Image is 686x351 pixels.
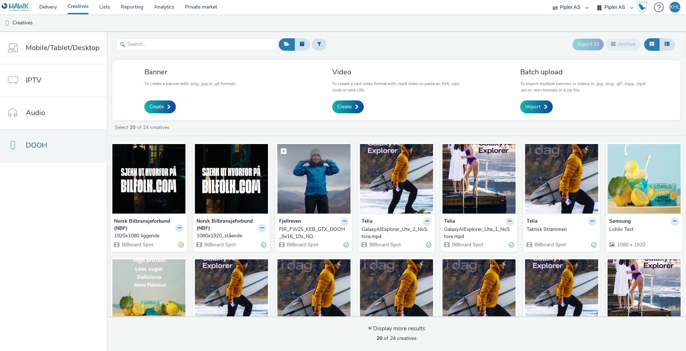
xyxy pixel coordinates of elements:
img: Taktisk Strømmen visual [360,259,433,329]
strong: Telia [527,218,538,226]
h3: Banner [144,67,237,77]
span: 1080 x 1920 [616,241,645,248]
span: Create [149,103,164,110]
div: Display more results [368,325,425,333]
div: 1920x1080 liggende [114,232,181,239]
div: Valid [509,241,514,248]
span: DOOH [26,140,47,150]
span: Billboard Spot [534,241,566,248]
h3: Video [332,67,461,77]
div: Taktisk Strømmen [527,226,593,233]
span: IPTV [26,75,41,85]
p: To import multiple banners or videos in .jpg, .png, .gif, .mpg, .mp4, .avi or .mov formats in a z... [520,80,648,93]
strong: Norsk Bilbransjeforbund (NBF) [114,218,174,232]
button: Table [659,38,675,50]
p: To create a vast video format with .mp4 video or paste an XML vast code or vast URL. [332,80,461,93]
div: Valid [591,241,596,248]
img: GalaxyAIExplorer_Ute_2_Oslo.mp4 visual [195,259,268,329]
img: GalaxyAIExplorer_Ute_1_NoStore.mp4 visual [442,144,516,214]
a: Lohilo Test [609,226,679,233]
span: Billboard Spot [369,241,401,248]
img: Tønsberg-1 visual [607,259,681,329]
strong: Norsk Bilbransjeforbund (NBF) [197,218,256,232]
a: Import [520,100,553,113]
div: GalaxyAIExplorer_Ute_1_NoStore.mp4 [444,226,511,241]
a: Create [332,100,364,113]
img: dooh [4,20,11,27]
a: 1920x1080 liggende [114,232,184,239]
a: Taktisk Strømmen [527,226,596,233]
img: 1080x1920_stående visual [195,144,268,214]
a: GalaxyAIExplorer_Ute_2_NoStore.mp4 [362,226,431,241]
div: GalaxyAIExplorer_Ute_2_NoStore.mp4 [362,226,428,241]
div: Valid [426,241,431,248]
img: Taktisk Strømmen visual [525,144,598,214]
img: Taktisk Sandvika visual [277,259,351,329]
button: Archive [606,38,641,50]
a: Hawk Academy [637,1,650,13]
img: GalaxyAIExplorer_Ute_2_NoStore.mp4 visual [360,144,433,214]
div: Valid [344,241,349,248]
div: Partially valid [179,241,184,248]
a: GalaxyAIExplorer_Ute_1_NoStore.mp4 [444,226,514,241]
span: Audio [26,108,45,118]
p: To create a banner with .png, .jpg or .gif formats. [144,80,237,87]
span: Billboard Spot [451,241,483,248]
span: Billboard Spot [204,241,236,248]
h3: Batch upload [520,67,648,77]
button: Grid [644,38,660,50]
div: Valid [261,241,266,248]
span: Import [525,103,541,110]
img: Lohilo Test visual [112,259,185,329]
span: of 24 creatives [377,335,417,342]
span: Create [337,103,352,110]
div: KHL [670,2,680,13]
strong: Telia [362,218,373,226]
img: FJR_FW25_KEB_GTX_DOOH_9x16_10s_NO visual [277,144,351,214]
strong: Fjellreven [279,218,301,226]
span: Billboard Spot [121,241,153,248]
img: Hawk Academy [637,1,647,13]
div: Lohilo Test [609,226,676,233]
a: Select of 24 creatives [114,124,173,131]
img: Lohilo Test visual [607,144,681,214]
span: Mobile/Tablet/Desktop [26,43,100,53]
strong: 20 [377,335,382,342]
input: Search... [116,38,277,51]
div: FJR_FW25_KEB_GTX_DOOH_9x16_10s_NO [279,226,346,241]
img: Taktisk Sandvika visual [442,259,516,329]
a: FJR_FW25_KEB_GTX_DOOH_9x16_10s_NO [279,226,349,241]
strong: Samsung [609,218,631,226]
button: Export ID [572,39,604,50]
strong: 20 [130,124,135,131]
span: Billboard Spot [286,241,318,248]
a: 1080x1920_stående [197,232,266,239]
a: Create [144,100,176,113]
img: Tønsberg-2 visual [525,259,598,329]
strong: Telia [444,218,455,226]
img: undefined Logo [2,3,29,12]
div: 1080x1920_stående [197,232,263,239]
img: 1920x1080 liggende visual [112,144,185,214]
